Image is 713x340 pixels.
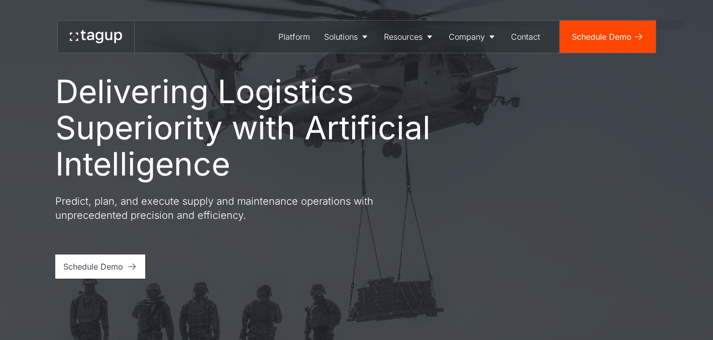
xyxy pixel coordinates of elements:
div: Platform [278,31,310,43]
div: Solutions [324,31,358,43]
p: Predict, plan, and execute supply and maintenance operations with unprecedented precision and eff... [55,194,417,222]
div: Schedule Demo [572,31,632,43]
a: Company [442,21,504,53]
a: Resources [377,21,442,53]
a: Solutions [317,21,377,53]
a: Platform [271,21,317,53]
h1: Delivering Logistics Superiority with Artificial Intelligence [55,73,477,182]
div: Schedule Demo [63,261,123,273]
div: Resources [384,31,423,43]
div: Company [449,31,485,43]
a: Schedule Demo [560,21,656,53]
a: Contact [504,21,547,53]
a: Schedule Demo [55,254,145,279]
div: Contact [511,31,540,43]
